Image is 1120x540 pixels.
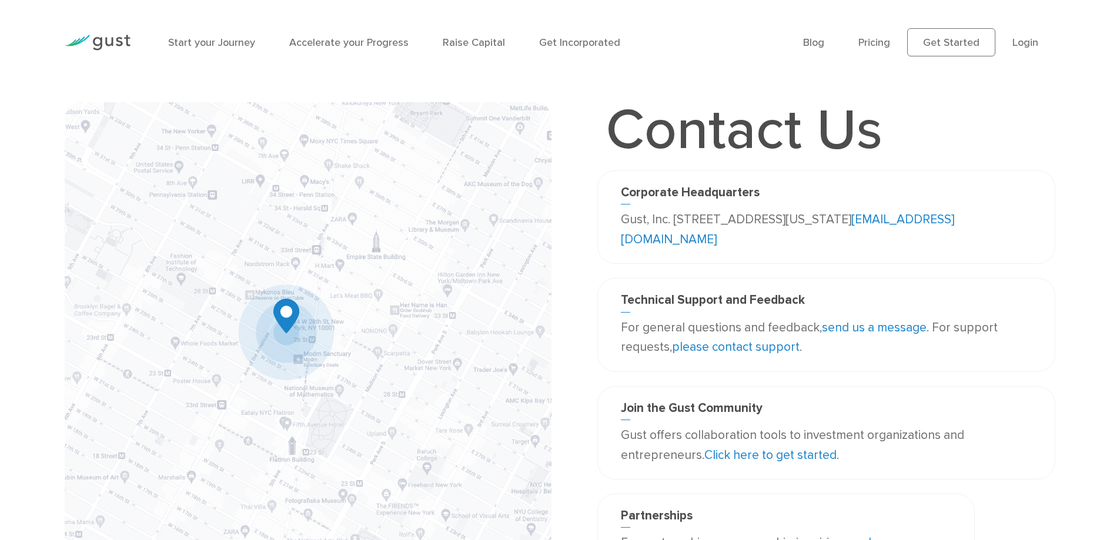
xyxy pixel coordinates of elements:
[704,448,837,462] a: Click here to get started
[289,36,409,49] a: Accelerate your Progress
[597,102,891,159] h1: Contact Us
[65,35,131,51] img: Gust Logo
[168,36,255,49] a: Start your Journey
[621,425,1032,465] p: Gust offers collaboration tools to investment organizations and entrepreneurs. .
[621,508,951,528] h3: Partnerships
[539,36,620,49] a: Get Incorporated
[621,401,1032,420] h3: Join the Gust Community
[803,36,824,49] a: Blog
[443,36,505,49] a: Raise Capital
[621,212,954,247] a: [EMAIL_ADDRESS][DOMAIN_NAME]
[621,293,1032,312] h3: Technical Support and Feedback
[858,36,890,49] a: Pricing
[672,340,800,354] a: please contact support
[621,318,1032,357] p: For general questions and feedback, . For support requests, .
[621,210,1032,249] p: Gust, Inc. [STREET_ADDRESS][US_STATE]
[621,185,1032,204] h3: Corporate Headquarters
[907,28,995,56] a: Get Started
[822,320,927,335] a: send us a message
[1012,36,1038,49] a: Login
